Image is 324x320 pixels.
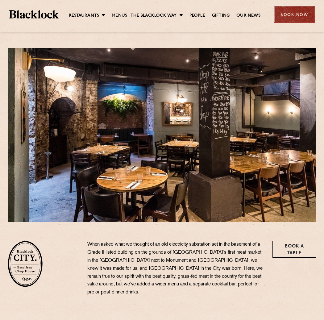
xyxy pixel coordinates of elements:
img: BL_Textured_Logo-footer-cropped.svg [9,10,59,19]
a: Our News [236,13,260,19]
a: Restaurants [69,13,99,19]
a: People [189,13,205,19]
p: When asked what we thought of an old electricity substation set in the basement of a Grade II lis... [87,241,264,297]
a: The Blacklock Way [131,13,177,19]
a: Gifting [212,13,230,19]
a: Book a Table [272,241,316,258]
img: City-stamp-default.svg [8,241,43,287]
div: Book Now [274,6,315,23]
a: Menus [112,13,127,19]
